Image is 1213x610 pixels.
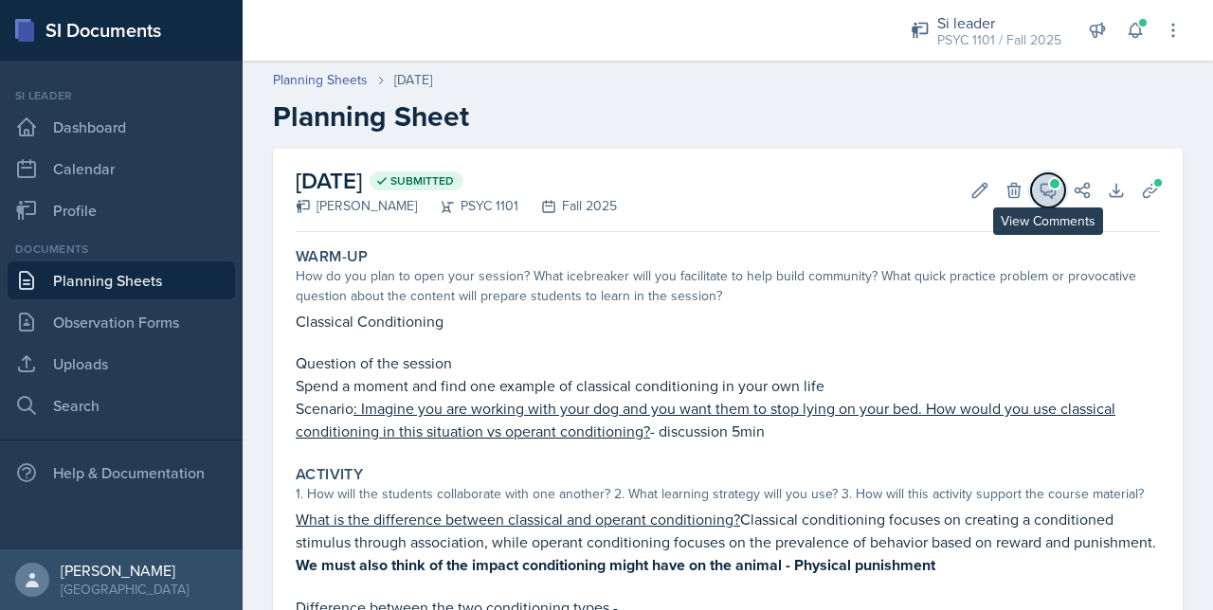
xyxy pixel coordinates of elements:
[8,454,235,492] div: Help & Documentation
[61,561,189,580] div: [PERSON_NAME]
[390,173,454,188] span: Submitted
[296,196,417,216] div: [PERSON_NAME]
[1031,173,1065,207] button: View Comments
[937,11,1061,34] div: Si leader
[296,374,1160,397] p: Spend a moment and find one example of classical conditioning in your own life
[296,397,1160,442] p: Scenario - discussion 5min
[8,87,235,104] div: Si leader
[296,398,1115,441] u: : Imagine you are working with your dog and you want them to stop lying on your bed. How would yo...
[273,99,1183,134] h2: Planning Sheet
[296,465,363,484] label: Activity
[8,345,235,383] a: Uploads
[296,310,1160,332] p: Classical Conditioning
[8,261,235,299] a: Planning Sheets
[394,70,432,90] div: [DATE]
[937,30,1061,50] div: PSYC 1101 / Fall 2025
[8,303,235,341] a: Observation Forms
[61,580,189,599] div: [GEOGRAPHIC_DATA]
[296,484,1160,504] div: 1. How will the students collaborate with one another? 2. What learning strategy will you use? 3....
[8,150,235,188] a: Calendar
[296,247,369,266] label: Warm-Up
[296,508,1160,553] p: Classical conditioning focuses on creating a conditioned stimulus through association, while oper...
[296,164,617,198] h2: [DATE]
[518,196,617,216] div: Fall 2025
[8,386,235,424] a: Search
[8,108,235,146] a: Dashboard
[8,241,235,258] div: Documents
[296,554,935,576] strong: We must also think of the impact conditioning might have on the animal - Physical punishment
[273,70,368,90] a: Planning Sheets
[417,196,518,216] div: PSYC 1101
[296,351,1160,374] p: Question of the session
[8,191,235,229] a: Profile
[296,509,740,529] u: What is the difference between classical and operant conditioning?
[296,266,1160,306] div: How do you plan to open your session? What icebreaker will you facilitate to help build community...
